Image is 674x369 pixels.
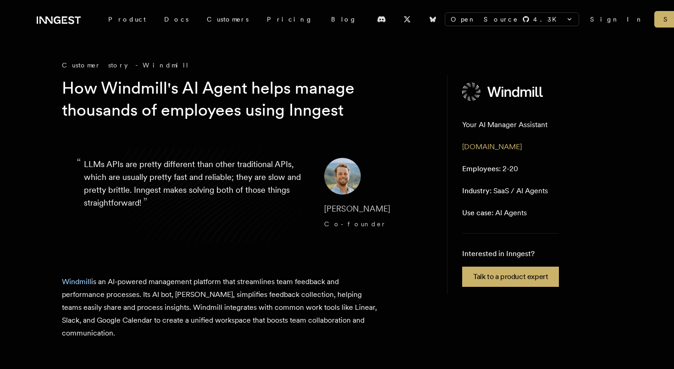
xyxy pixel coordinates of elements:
span: “ [77,160,81,165]
div: Customer story - Windmill [62,61,429,70]
div: Product [99,11,155,28]
a: Bluesky [423,12,443,27]
p: AI Agents [462,207,527,218]
span: Use case: [462,208,493,217]
span: ” [143,195,148,208]
span: 4.3 K [533,15,562,24]
a: Discord [371,12,392,27]
p: Interested in Inngest? [462,248,559,259]
span: Co-founder [324,220,386,228]
a: Talk to a product expert [462,267,559,287]
a: Docs [155,11,198,28]
img: Image of Max Shaw [324,158,361,195]
p: Your AI Manager Assistant [462,119,547,130]
p: SaaS / AI Agents [462,185,548,196]
a: Windmill [62,277,91,286]
h1: How Windmill's AI Agent helps manage thousands of employees using Inngest [62,77,414,121]
p: 2-20 [462,163,518,174]
img: Windmill's logo [462,83,544,101]
span: Employees: [462,164,501,173]
a: [DOMAIN_NAME] [462,142,522,151]
a: Blog [322,11,366,28]
span: [PERSON_NAME] [324,204,390,213]
p: is an AI-powered management platform that streamlines team feedback and performance processes. It... [62,275,383,340]
span: Open Source [451,15,519,24]
a: X [397,12,417,27]
a: Customers [198,11,258,28]
a: Pricing [258,11,322,28]
p: LLMs APIs are pretty different than other traditional APIs, which are usually pretty fast and rel... [84,158,309,231]
span: Industry: [462,186,492,195]
a: Sign In [590,15,643,24]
